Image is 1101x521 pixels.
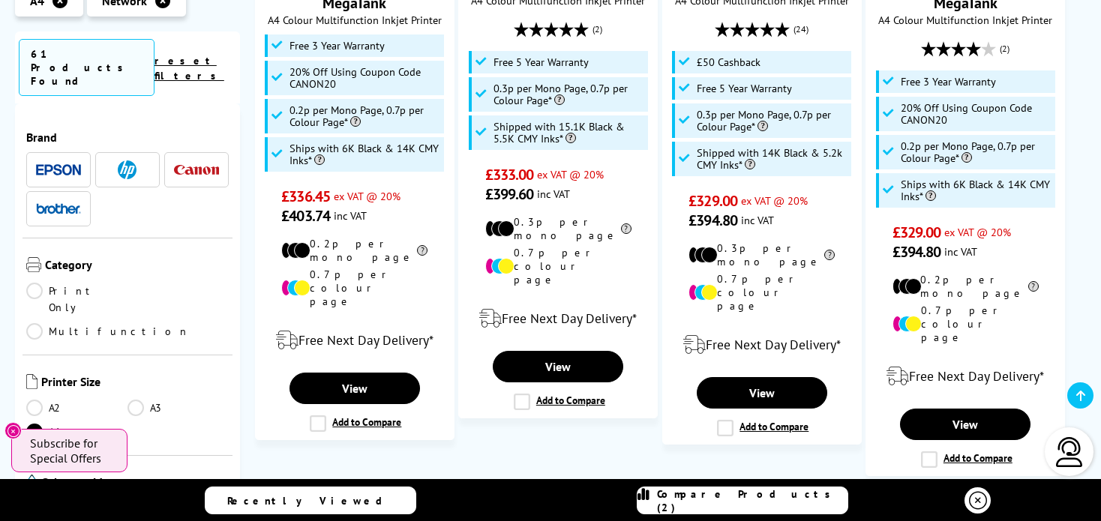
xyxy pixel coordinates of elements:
[45,257,229,275] span: Category
[537,187,570,201] span: inc VAT
[36,164,81,175] img: Epson
[36,199,81,218] a: Brother
[485,184,534,204] span: £399.60
[901,140,1051,164] span: 0.2p per Mono Page, 0.7p per Colour Page*
[289,104,440,128] span: 0.2p per Mono Page, 0.7p per Colour Page*
[263,319,446,361] div: modal_delivery
[485,165,534,184] span: £333.00
[26,130,229,145] span: Brand
[592,15,602,43] span: (2)
[281,237,427,264] li: 0.2p per mono page
[697,56,760,68] span: £50 Cashback
[485,215,631,242] li: 0.3p per mono page
[26,374,37,389] img: Printer Size
[901,76,996,88] span: Free 3 Year Warranty
[174,160,219,179] a: Canon
[697,109,847,133] span: 0.3p per Mono Page, 0.7p per Colour Page*
[900,409,1030,440] a: View
[289,142,440,166] span: Ships with 6K Black & 14K CMY Inks*
[334,208,367,223] span: inc VAT
[697,377,827,409] a: View
[36,160,81,179] a: Epson
[697,82,792,94] span: Free 5 Year Warranty
[26,424,127,440] a: A4
[514,394,605,410] label: Add to Compare
[26,475,37,490] img: Colour or Mono
[493,351,623,382] a: View
[334,189,400,203] span: ex VAT @ 20%
[205,487,416,514] a: Recently Viewed
[26,283,127,316] a: Print Only
[741,213,774,227] span: inc VAT
[944,225,1011,239] span: ex VAT @ 20%
[688,211,737,230] span: £394.80
[26,257,41,272] img: Category
[688,272,835,313] li: 0.7p per colour page
[921,451,1012,468] label: Add to Compare
[697,147,847,171] span: Shipped with 14K Black & 5.2k CMY Inks*
[26,400,127,416] a: A2
[310,415,401,432] label: Add to Compare
[717,420,808,436] label: Add to Compare
[263,13,446,27] span: A4 Colour Multifunction Inkjet Printer
[1054,437,1084,467] img: user-headset-light.svg
[793,15,808,43] span: (24)
[466,298,649,340] div: modal_delivery
[281,206,330,226] span: £403.74
[30,436,112,466] span: Subscribe for Special Offers
[105,160,150,179] a: HP
[892,223,941,242] span: £329.00
[19,39,154,96] span: 61 Products Found
[670,324,853,366] div: modal_delivery
[289,40,385,52] span: Free 3 Year Warranty
[901,102,1051,126] span: 20% Off Using Coupon Code CANON20
[493,56,589,68] span: Free 5 Year Warranty
[41,475,229,493] span: Colour or Mono
[26,323,190,340] a: Multifunction
[637,487,848,514] a: Compare Products (2)
[944,244,977,259] span: inc VAT
[118,160,136,179] img: HP
[41,374,229,392] span: Printer Size
[227,494,397,508] span: Recently Viewed
[174,165,219,175] img: Canon
[289,373,420,404] a: View
[892,273,1039,300] li: 0.2p per mono page
[493,121,644,145] span: Shipped with 15.1K Black & 5.5K CMY Inks*
[4,422,22,439] button: Close
[688,191,737,211] span: £329.00
[281,187,330,206] span: £336.45
[127,400,229,416] a: A3
[289,66,440,90] span: 20% Off Using Coupon Code CANON20
[657,487,847,514] span: Compare Products (2)
[154,54,224,82] a: reset filters
[485,246,631,286] li: 0.7p per colour page
[892,304,1039,344] li: 0.7p per colour page
[36,203,81,214] img: Brother
[901,178,1051,202] span: Ships with 6K Black & 14K CMY Inks*
[741,193,808,208] span: ex VAT @ 20%
[281,268,427,308] li: 0.7p per colour page
[874,355,1057,397] div: modal_delivery
[537,167,604,181] span: ex VAT @ 20%
[688,241,835,268] li: 0.3p per mono page
[892,242,941,262] span: £394.80
[874,13,1057,27] span: A4 Colour Multifunction Inkjet Printer
[1000,34,1009,63] span: (2)
[493,82,644,106] span: 0.3p per Mono Page, 0.7p per Colour Page*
